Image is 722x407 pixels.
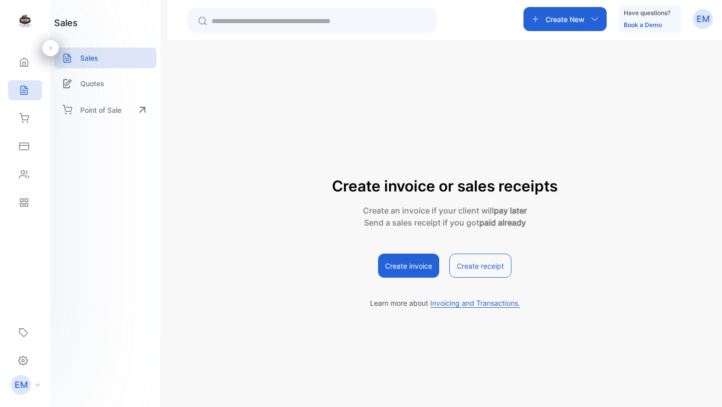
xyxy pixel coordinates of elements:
p: EM [696,13,710,26]
p: EM [15,378,28,391]
button: Create New [523,7,607,31]
a: Point of Sale [54,99,156,121]
a: Book a Demo [624,21,662,29]
p: Send a sales receipt if you got [332,217,558,229]
strong: pay later [494,206,527,216]
button: EM [693,7,713,31]
button: Create invoice [378,254,439,278]
p: Point of Sale [80,105,121,115]
p: Create New [546,14,585,25]
p: Create invoice or sales receipts [332,175,558,197]
a: Sales [54,48,156,68]
h1: sales [54,16,78,30]
p: Sales [80,53,98,63]
strong: paid already [479,218,526,228]
span: Invoicing and Transactions. [430,299,520,308]
button: Create receipt [449,254,511,278]
p: Create an invoice if your client will [332,205,558,217]
img: logo [18,13,33,28]
p: Learn more about [370,298,520,308]
p: Quotes [80,78,104,89]
p: Have questions? [624,8,670,18]
a: Quotes [54,73,156,94]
